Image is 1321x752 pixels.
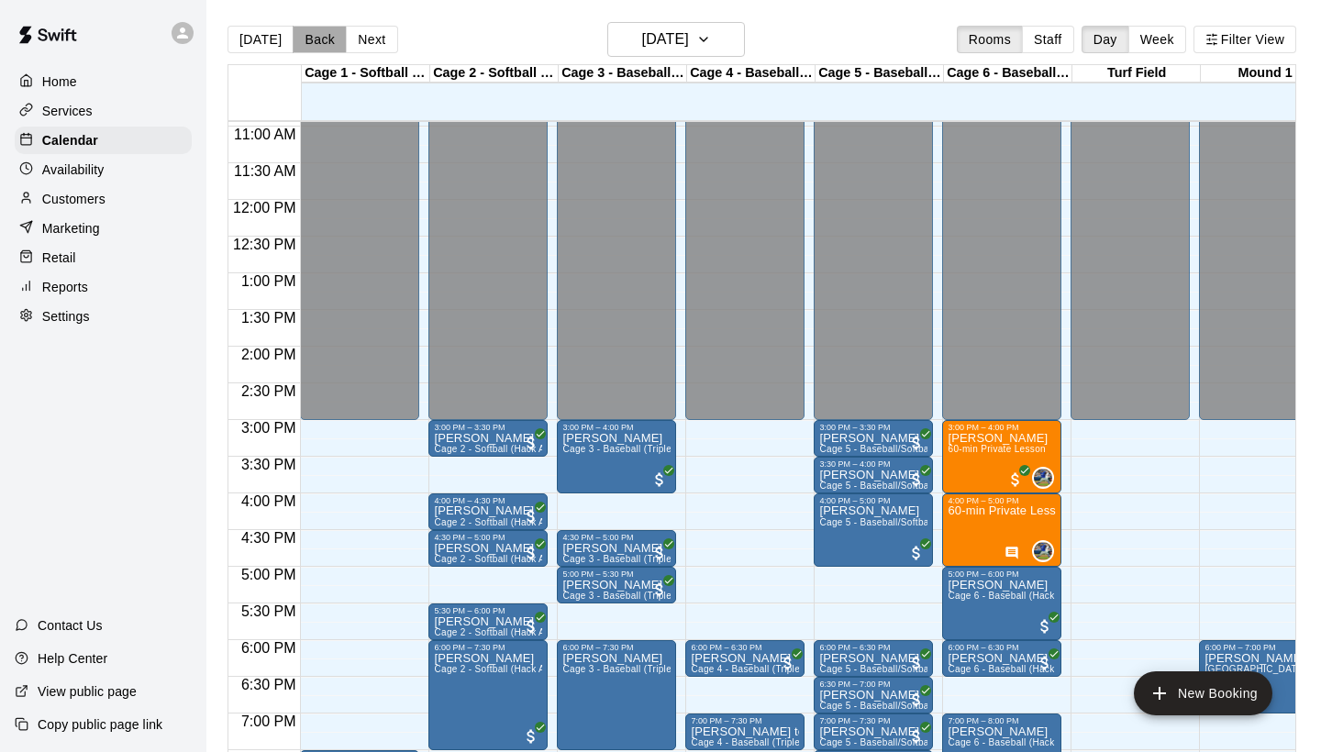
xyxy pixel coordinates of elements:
[1039,467,1054,489] span: Brandon Gold
[942,493,1061,567] div: 4:00 PM – 5:00 PM: 60-min Private Lesson
[15,156,192,183] a: Availability
[237,567,301,582] span: 5:00 PM
[1204,664,1305,674] span: [GEOGRAPHIC_DATA]
[814,677,933,713] div: 6:30 PM – 7:00 PM: Peter Glassman
[434,643,542,652] div: 6:00 PM – 7:30 PM
[38,682,137,701] p: View public page
[814,420,933,457] div: 3:00 PM – 3:30 PM: Jewels Lawrence
[237,713,301,729] span: 7:00 PM
[948,716,1056,725] div: 7:00 PM – 8:00 PM
[779,654,797,672] span: All customers have paid
[907,434,926,452] span: All customers have paid
[15,215,192,242] a: Marketing
[522,544,540,562] span: All customers have paid
[522,617,540,636] span: All customers have paid
[942,420,1061,493] div: 3:00 PM – 4:00 PM: Phil Kholos
[957,26,1023,53] button: Rooms
[229,163,301,179] span: 11:30 AM
[559,65,687,83] div: Cage 3 - Baseball (Triple Play)
[907,654,926,672] span: All customers have paid
[237,640,301,656] span: 6:00 PM
[237,273,301,289] span: 1:00 PM
[948,444,1046,454] span: 60-min Private Lesson
[434,496,542,505] div: 4:00 PM – 4:30 PM
[237,677,301,692] span: 6:30 PM
[237,603,301,619] span: 5:30 PM
[819,737,1029,747] span: Cage 5 - Baseball/Softball (Triple Play - HitTrax)
[819,444,1029,454] span: Cage 5 - Baseball/Softball (Triple Play - HitTrax)
[948,664,1170,674] span: Cage 6 - Baseball (Hack Attack Hand-fed Machine)
[819,701,1029,711] span: Cage 5 - Baseball/Softball (Triple Play - HitTrax)
[237,530,301,546] span: 4:30 PM
[642,27,689,52] h6: [DATE]
[948,496,1056,505] div: 4:00 PM – 5:00 PM
[1032,467,1054,489] div: Brandon Gold
[1034,542,1052,560] img: Brandon Gold
[434,664,651,674] span: Cage 2 - Softball (Hack Attack Hand-fed Machine)
[228,200,300,216] span: 12:00 PM
[1032,540,1054,562] div: Brandon Gold
[428,640,548,750] div: 6:00 PM – 7:30 PM: Cage 2 - Softball (Hack Attack Hand-fed Machine)
[819,423,927,432] div: 3:00 PM – 3:30 PM
[15,273,192,301] a: Reports
[819,716,927,725] div: 7:00 PM – 7:30 PM
[948,737,1170,747] span: Cage 6 - Baseball (Hack Attack Hand-fed Machine)
[948,643,1056,652] div: 6:00 PM – 6:30 PM
[691,737,824,747] span: Cage 4 - Baseball (Triple play)
[1199,640,1318,713] div: 6:00 PM – 7:00 PM: robles team
[522,434,540,452] span: All customers have paid
[15,127,192,154] div: Calendar
[346,26,397,53] button: Next
[1128,26,1186,53] button: Week
[522,507,540,525] span: All customers have paid
[814,640,933,677] div: 6:00 PM – 6:30 PM: Peter Glassman
[650,544,669,562] span: All customers have paid
[557,530,676,567] div: 4:30 PM – 5:00 PM: Ibrahim Idakoji
[15,68,192,95] a: Home
[816,65,944,83] div: Cage 5 - Baseball (HitTrax)
[819,481,1029,491] span: Cage 5 - Baseball/Softball (Triple Play - HitTrax)
[42,190,105,208] p: Customers
[42,219,100,238] p: Marketing
[1006,470,1025,489] span: All customers have paid
[1193,26,1296,53] button: Filter View
[430,65,559,83] div: Cage 2 - Softball (Triple Play)
[42,307,90,326] p: Settings
[1072,65,1201,83] div: Turf Field
[948,570,1056,579] div: 5:00 PM – 6:00 PM
[15,244,192,271] a: Retail
[907,470,926,489] span: All customers have paid
[607,22,745,57] button: [DATE]
[948,423,1056,432] div: 3:00 PM – 4:00 PM
[1034,469,1052,487] img: Brandon Gold
[42,160,105,179] p: Availability
[562,533,671,542] div: 4:30 PM – 5:00 PM
[42,102,93,120] p: Services
[562,444,696,454] span: Cage 3 - Baseball (Triple Play)
[691,664,824,674] span: Cage 4 - Baseball (Triple play)
[237,347,301,362] span: 2:00 PM
[15,303,192,330] div: Settings
[1082,26,1129,53] button: Day
[557,420,676,493] div: 3:00 PM – 4:00 PM: Jonathan Velazquez
[819,680,927,689] div: 6:30 PM – 7:00 PM
[1134,671,1272,715] button: add
[1036,617,1054,636] span: All customers have paid
[38,616,103,635] p: Contact Us
[237,383,301,399] span: 2:30 PM
[1204,643,1313,652] div: 6:00 PM – 7:00 PM
[907,727,926,746] span: All customers have paid
[42,278,88,296] p: Reports
[42,131,98,149] p: Calendar
[562,570,671,579] div: 5:00 PM – 5:30 PM
[691,716,799,725] div: 7:00 PM – 7:30 PM
[434,423,542,432] div: 3:00 PM – 3:30 PM
[562,664,696,674] span: Cage 3 - Baseball (Triple Play)
[948,591,1170,601] span: Cage 6 - Baseball (Hack Attack Hand-fed Machine)
[229,127,301,142] span: 11:00 AM
[434,533,542,542] div: 4:30 PM – 5:00 PM
[293,26,347,53] button: Back
[691,643,799,652] div: 6:00 PM – 6:30 PM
